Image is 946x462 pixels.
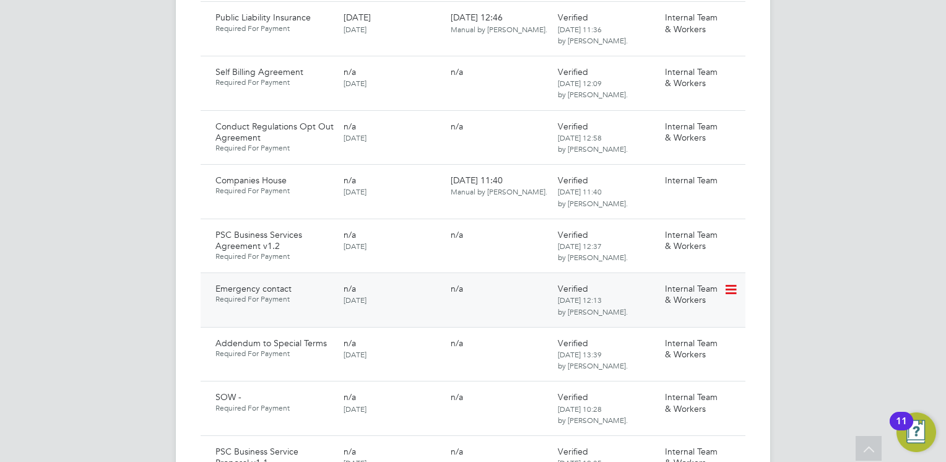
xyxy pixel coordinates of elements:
span: [DATE] [344,241,367,251]
span: Verified [558,391,588,403]
span: [DATE] 10:28 by [PERSON_NAME]. [558,404,628,425]
span: Verified [558,338,588,349]
span: n/a [451,66,463,77]
span: Verified [558,12,588,23]
span: [DATE] 11:36 by [PERSON_NAME]. [558,24,628,45]
span: n/a [344,121,356,132]
span: Internal Team & Workers [665,66,718,89]
span: Emergency contact [215,283,292,294]
span: [DATE] 11:40 by [PERSON_NAME]. [558,186,628,207]
span: Addendum to Special Terms [215,338,327,349]
span: Internal Team & Workers [665,121,718,143]
span: Manual by [PERSON_NAME]. [451,24,547,34]
span: Verified [558,175,588,186]
span: n/a [344,338,356,349]
span: SOW - [215,391,241,403]
span: Conduct Regulations Opt Out Agreement [215,121,334,143]
span: Verified [558,446,588,457]
span: Required For Payment [215,143,334,153]
span: Verified [558,121,588,132]
span: Internal Team & Workers [665,283,718,305]
span: Public Liability Insurance [215,12,311,23]
span: n/a [451,391,463,403]
span: n/a [344,391,356,403]
span: Internal Team & Workers [665,338,718,360]
span: [DATE] [344,12,371,23]
span: [DATE] [344,295,367,305]
span: [DATE] 12:37 by [PERSON_NAME]. [558,241,628,262]
span: Internal Team & Workers [665,229,718,251]
span: [DATE] [344,78,367,88]
span: n/a [344,175,356,186]
span: Required For Payment [215,251,334,261]
span: [DATE] [344,349,367,359]
span: Companies House [215,175,287,186]
span: Self Billing Agreement [215,66,303,77]
span: Verified [558,229,588,240]
span: Internal Team [665,175,718,186]
span: n/a [451,446,463,457]
span: [DATE] [344,24,367,34]
span: Required For Payment [215,403,334,413]
span: [DATE] 12:58 by [PERSON_NAME]. [558,133,628,154]
button: Open Resource Center, 11 new notifications [896,412,936,452]
span: n/a [344,229,356,240]
span: Manual by [PERSON_NAME]. [451,186,547,196]
span: Internal Team & Workers [665,12,718,34]
span: [DATE] [344,404,367,414]
span: n/a [344,283,356,294]
span: Required For Payment [215,77,334,87]
span: [DATE] 13:39 by [PERSON_NAME]. [558,349,628,370]
span: [DATE] 12:46 [451,12,547,34]
span: Required For Payment [215,349,334,359]
span: [DATE] 12:09 by [PERSON_NAME]. [558,78,628,99]
span: n/a [451,283,463,294]
span: Verified [558,283,588,294]
span: n/a [344,66,356,77]
span: [DATE] 12:13 by [PERSON_NAME]. [558,295,628,316]
span: Verified [558,66,588,77]
span: Required For Payment [215,186,334,196]
span: Required For Payment [215,294,334,304]
span: n/a [344,446,356,457]
span: [DATE] [344,133,367,142]
span: Internal Team & Workers [665,391,718,414]
span: [DATE] [344,186,367,196]
span: PSC Business Services Agreement v1.2 [215,229,302,251]
div: 11 [896,421,907,437]
span: n/a [451,121,463,132]
span: n/a [451,338,463,349]
span: [DATE] 11:40 [451,175,547,197]
span: n/a [451,229,463,240]
span: Required For Payment [215,24,334,33]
